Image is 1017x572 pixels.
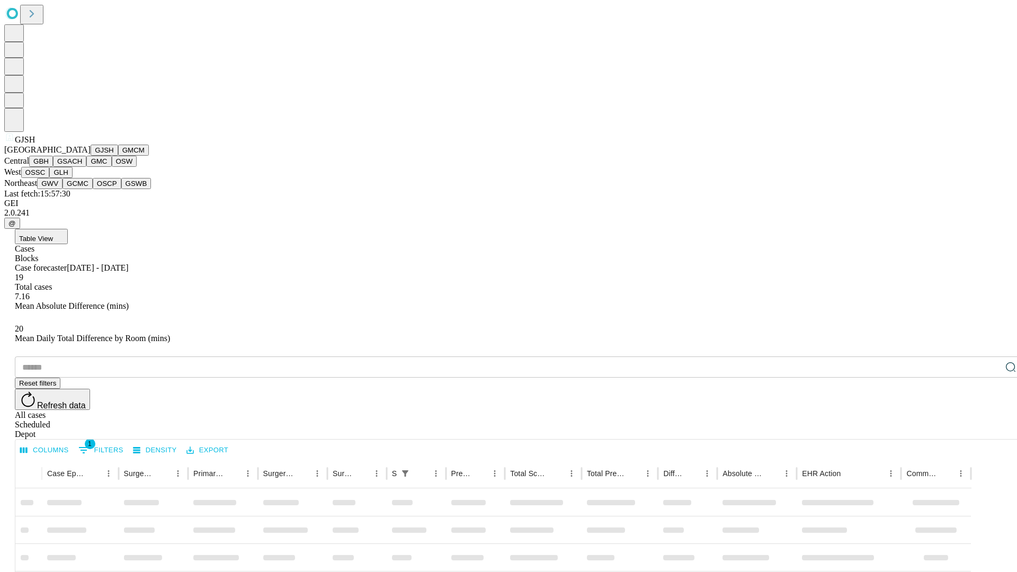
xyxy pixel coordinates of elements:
button: GBH [29,156,53,167]
span: Mean Absolute Difference (mins) [15,301,129,310]
div: Absolute Difference [722,469,763,478]
button: Refresh data [15,389,90,410]
div: Comments [906,469,937,478]
span: Northeast [4,178,37,187]
button: Sort [549,466,564,481]
button: OSW [112,156,137,167]
div: Predicted In Room Duration [451,469,472,478]
button: Sort [685,466,700,481]
button: OSSC [21,167,50,178]
span: 7.16 [15,292,30,301]
button: Sort [86,466,101,481]
div: Total Predicted Duration [587,469,625,478]
span: 20 [15,324,23,333]
button: Select columns [17,442,72,459]
button: Menu [640,466,655,481]
div: Surgery Name [263,469,294,478]
button: Menu [240,466,255,481]
button: Sort [354,466,369,481]
button: Menu [310,466,325,481]
span: Central [4,156,29,165]
div: 2.0.241 [4,208,1013,218]
button: Menu [429,466,443,481]
button: GSWB [121,178,151,189]
div: Difference [663,469,684,478]
button: GMC [86,156,111,167]
button: Menu [700,466,715,481]
button: GWV [37,178,63,189]
span: Refresh data [37,401,86,410]
button: Sort [226,466,240,481]
span: Case forecaster [15,263,67,272]
div: EHR Action [802,469,841,478]
span: West [4,167,21,176]
button: OSCP [93,178,121,189]
span: Table View [19,235,53,243]
span: [DATE] - [DATE] [67,263,128,272]
span: 1 [85,439,95,449]
div: Surgeon Name [124,469,155,478]
button: Sort [414,466,429,481]
button: GJSH [91,145,118,156]
button: Sort [472,466,487,481]
button: Menu [369,466,384,481]
button: Table View [15,229,68,244]
button: Sort [764,466,779,481]
span: 19 [15,273,23,282]
div: Primary Service [193,469,224,478]
button: Show filters [398,466,413,481]
button: Density [130,442,180,459]
button: Menu [779,466,794,481]
button: Menu [953,466,968,481]
button: GCMC [63,178,93,189]
button: Sort [156,466,171,481]
button: Reset filters [15,378,60,389]
div: 1 active filter [398,466,413,481]
span: Last fetch: 15:57:30 [4,189,70,198]
button: Show filters [76,442,126,459]
div: Case Epic Id [47,469,85,478]
span: Mean Daily Total Difference by Room (mins) [15,334,170,343]
button: GLH [49,167,72,178]
span: @ [8,219,16,227]
button: Menu [487,466,502,481]
span: Reset filters [19,379,56,387]
button: Menu [564,466,579,481]
div: Surgery Date [333,469,353,478]
div: Scheduled In Room Duration [392,469,397,478]
button: Sort [842,466,857,481]
div: Total Scheduled Duration [510,469,548,478]
button: Menu [171,466,185,481]
button: @ [4,218,20,229]
div: GEI [4,199,1013,208]
button: Menu [884,466,898,481]
button: Sort [295,466,310,481]
button: Sort [626,466,640,481]
span: Total cases [15,282,52,291]
button: GSACH [53,156,86,167]
span: GJSH [15,135,35,144]
button: Export [184,442,231,459]
button: Menu [101,466,116,481]
span: [GEOGRAPHIC_DATA] [4,145,91,154]
button: Sort [939,466,953,481]
button: GMCM [118,145,149,156]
